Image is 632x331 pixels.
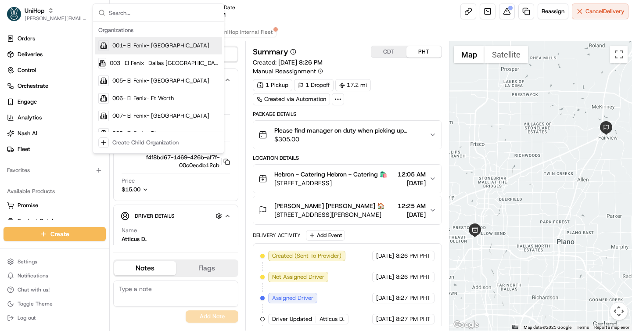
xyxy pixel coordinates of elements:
img: Google [452,319,481,331]
span: Driver Details [135,212,174,219]
span: Settings [18,258,37,265]
span: Control [18,66,36,74]
span: Orders [18,35,35,43]
a: Analytics [4,111,106,125]
span: 8:26 PM PHT [396,252,431,260]
div: 1 Dropoff [294,79,334,91]
span: Promise [18,201,38,209]
button: Hebron - Catering Hebron - Catering 🛍️[STREET_ADDRESS]12:05 AM[DATE] [253,165,441,193]
button: Notifications [4,270,106,282]
button: Driver Details [121,209,231,223]
span: Driver Updated [272,315,312,323]
span: [DATE] [376,273,394,281]
button: UniHop Internal Fleet [208,27,276,37]
span: Fleet [18,145,30,153]
button: CDT [371,46,406,58]
span: Cancel Delivery [585,7,625,15]
span: Reassign [542,7,564,15]
button: Fleet [4,142,106,156]
a: Report a map error [594,325,629,330]
span: 007- El Fenix- [GEOGRAPHIC_DATA] [112,112,209,120]
span: Notifications [18,272,48,279]
span: Chat with us! [18,286,50,293]
button: Chat with us! [4,284,106,296]
button: Show satellite imagery [485,46,528,63]
span: 003- El Fenix- Dallas [GEOGRAPHIC_DATA][PERSON_NAME] [110,59,219,67]
span: 8:26 PM PHT [396,273,431,281]
span: Log out [18,314,36,321]
button: Product Catalog [4,214,106,228]
span: 008- El Fenix- Plano [112,130,165,137]
button: UniHopUniHop[PERSON_NAME][EMAIL_ADDRESS][DOMAIN_NAME] [4,4,91,25]
span: Nash AI [18,130,37,137]
span: Created (Sent To Provider) [272,252,341,260]
span: 8:27 PM PHT [396,315,431,323]
span: [DATE] [398,210,426,219]
span: Atticus D. [320,315,345,323]
span: Map data ©2025 Google [524,325,571,330]
span: Price [122,177,135,185]
span: Name [122,227,137,234]
button: Log out [4,312,106,324]
span: Not Assigned Driver [272,273,324,281]
div: Favorites [4,163,106,177]
button: CancelDelivery [572,4,628,19]
div: Suggestions [93,22,224,153]
a: Terms (opens in new tab) [577,325,589,330]
button: Manual Reassignment [253,67,323,76]
div: Atticus D. [122,235,147,243]
span: Orchestrate [18,82,48,90]
button: Flags [176,261,238,275]
button: Engage [4,95,106,109]
button: [PERSON_NAME] [PERSON_NAME] 🏠[STREET_ADDRESS][PERSON_NAME]12:25 AM[DATE] [253,196,441,224]
span: Engage [18,98,37,106]
div: Created via Automation [253,93,330,105]
button: Toggle Theme [4,298,106,310]
h3: Summary [253,48,288,56]
span: Analytics [18,114,42,122]
button: Keyboard shortcuts [512,325,518,329]
button: Show street map [454,46,485,63]
span: 001- El Fenix- [GEOGRAPHIC_DATA] [112,42,209,50]
button: PHT [406,46,442,58]
button: Control [4,63,106,77]
button: [PERSON_NAME][EMAIL_ADDRESS][DOMAIN_NAME] [25,15,87,22]
span: 8:27 PM PHT [396,294,431,302]
img: UniHop [7,7,21,21]
div: Create Child Organization [112,139,179,147]
span: Hebron - Catering Hebron - Catering 🛍️ [274,170,387,179]
button: UniHop [25,6,44,15]
div: Available Products [4,184,106,198]
div: 1 Pickup [253,79,292,91]
button: Nash AI [4,126,106,140]
button: Please find manager on duty when picking up catering order.$305.00 [253,121,441,149]
button: Promise [4,198,106,212]
button: Notes [114,261,176,275]
span: 006- El Fenix- Ft Worth [112,94,174,102]
span: Please find manager on duty when picking up catering order. [274,126,422,135]
span: [PERSON_NAME] [PERSON_NAME] 🏠 [274,201,384,210]
button: Reassign [538,4,568,19]
button: Toggle fullscreen view [610,46,628,63]
button: Add Event [306,230,345,241]
input: Search... [109,4,219,22]
span: [DATE] [398,179,426,187]
span: [DATE] [376,315,394,323]
a: Orders [4,32,106,46]
a: Product Catalog [7,217,102,225]
span: Assigned Driver [272,294,313,302]
span: [DATE] 8:26 PM [278,58,323,66]
button: Settings [4,255,106,268]
div: Delivery Activity [253,232,301,239]
a: Promise [7,201,102,209]
span: Created: [253,58,323,67]
span: Create [50,230,69,238]
span: UniHop Internal Fleet [221,29,273,36]
span: 12:25 AM [398,201,426,210]
div: Location Details [253,155,442,162]
span: [STREET_ADDRESS][PERSON_NAME] [274,210,384,219]
span: [STREET_ADDRESS] [274,179,387,187]
button: Map camera controls [610,302,628,320]
span: [DATE] [376,294,394,302]
div: 17.2 mi [335,79,371,91]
